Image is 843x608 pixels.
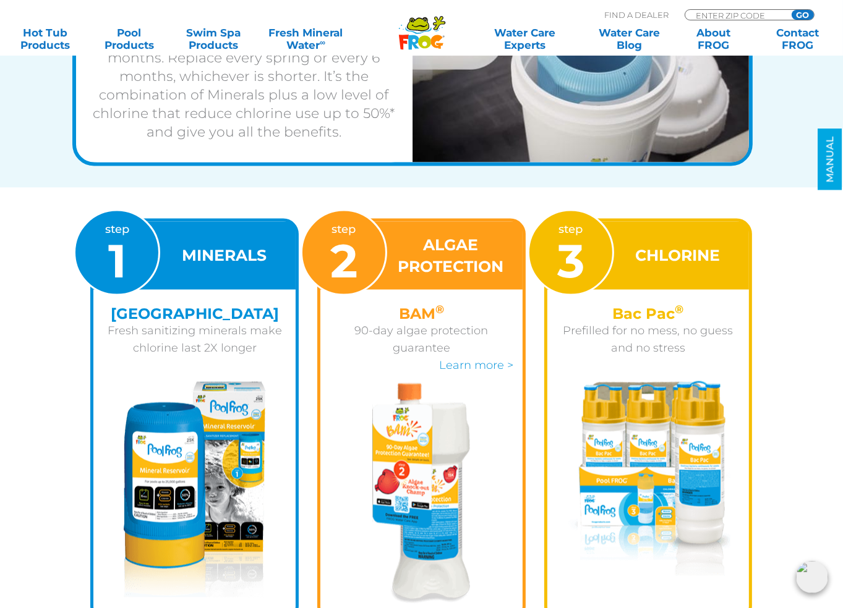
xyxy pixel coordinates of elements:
h4: [GEOGRAPHIC_DATA] [103,305,286,322]
input: Zip Code Form [695,10,778,20]
p: Fresh sanitizing minerals make chlorine last 2X longer [103,322,286,357]
a: MANUAL [818,129,842,190]
a: Water CareExperts [472,27,578,51]
a: Hot TubProducts [12,27,78,51]
h3: MINERALS [182,245,267,266]
p: step [105,221,129,284]
span: 3 [557,232,584,289]
p: step [557,221,584,284]
a: Swim SpaProducts [181,27,246,51]
h4: Bac Pac [557,305,740,322]
p: 90-day algae protection guarantee [330,322,513,357]
img: pool-frog-5400-step-3 [567,381,730,576]
p: Find A Dealer [604,9,669,20]
sup: ® [675,303,684,316]
a: AboutFROG [681,27,747,51]
a: Water CareBlog [597,27,662,51]
span: 1 [108,232,126,289]
a: Fresh MineralWater∞ [265,27,346,51]
sup: ∞ [320,38,325,47]
sup: ® [435,303,444,316]
a: PoolProducts [96,27,162,51]
a: ContactFROG [765,27,831,51]
a: Learn more > [439,358,513,372]
h3: CHLORINE [635,245,720,266]
img: mineral-reservoir-step-1 [124,381,265,597]
h4: BAM [330,305,513,322]
img: flippin-frog-xl-step-2-algae [372,383,471,604]
p: step [330,221,357,284]
img: openIcon [796,561,828,593]
span: 2 [330,232,357,289]
p: Prefilled for no mess, no guess and no stress [557,322,740,357]
h3: ALGAE PROTECTION [395,234,507,277]
input: GO [792,10,814,20]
